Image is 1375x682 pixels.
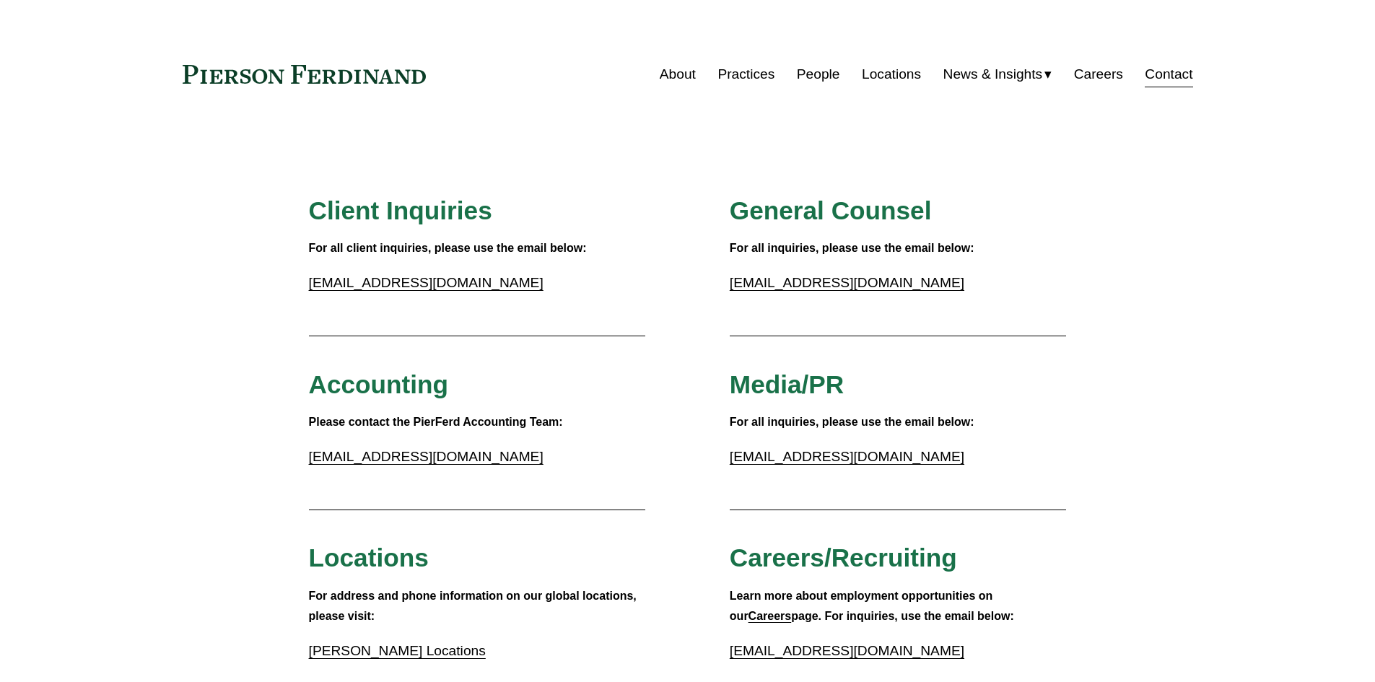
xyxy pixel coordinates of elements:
[943,62,1043,87] span: News & Insights
[748,610,792,622] a: Careers
[730,275,964,290] a: [EMAIL_ADDRESS][DOMAIN_NAME]
[309,590,640,623] strong: For address and phone information on our global locations, please visit:
[730,590,996,623] strong: Learn more about employment opportunities on our
[730,196,932,224] span: General Counsel
[791,610,1014,622] strong: page. For inquiries, use the email below:
[309,416,563,428] strong: Please contact the PierFerd Accounting Team:
[717,61,774,88] a: Practices
[730,242,974,254] strong: For all inquiries, please use the email below:
[862,61,921,88] a: Locations
[309,242,587,254] strong: For all client inquiries, please use the email below:
[309,449,544,464] a: [EMAIL_ADDRESS][DOMAIN_NAME]
[1074,61,1123,88] a: Careers
[730,370,844,398] span: Media/PR
[797,61,840,88] a: People
[730,449,964,464] a: [EMAIL_ADDRESS][DOMAIN_NAME]
[309,643,486,658] a: [PERSON_NAME] Locations
[309,370,449,398] span: Accounting
[730,416,974,428] strong: For all inquiries, please use the email below:
[730,543,957,572] span: Careers/Recruiting
[943,61,1052,88] a: folder dropdown
[309,196,492,224] span: Client Inquiries
[1145,61,1192,88] a: Contact
[730,643,964,658] a: [EMAIL_ADDRESS][DOMAIN_NAME]
[309,275,544,290] a: [EMAIL_ADDRESS][DOMAIN_NAME]
[309,543,429,572] span: Locations
[660,61,696,88] a: About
